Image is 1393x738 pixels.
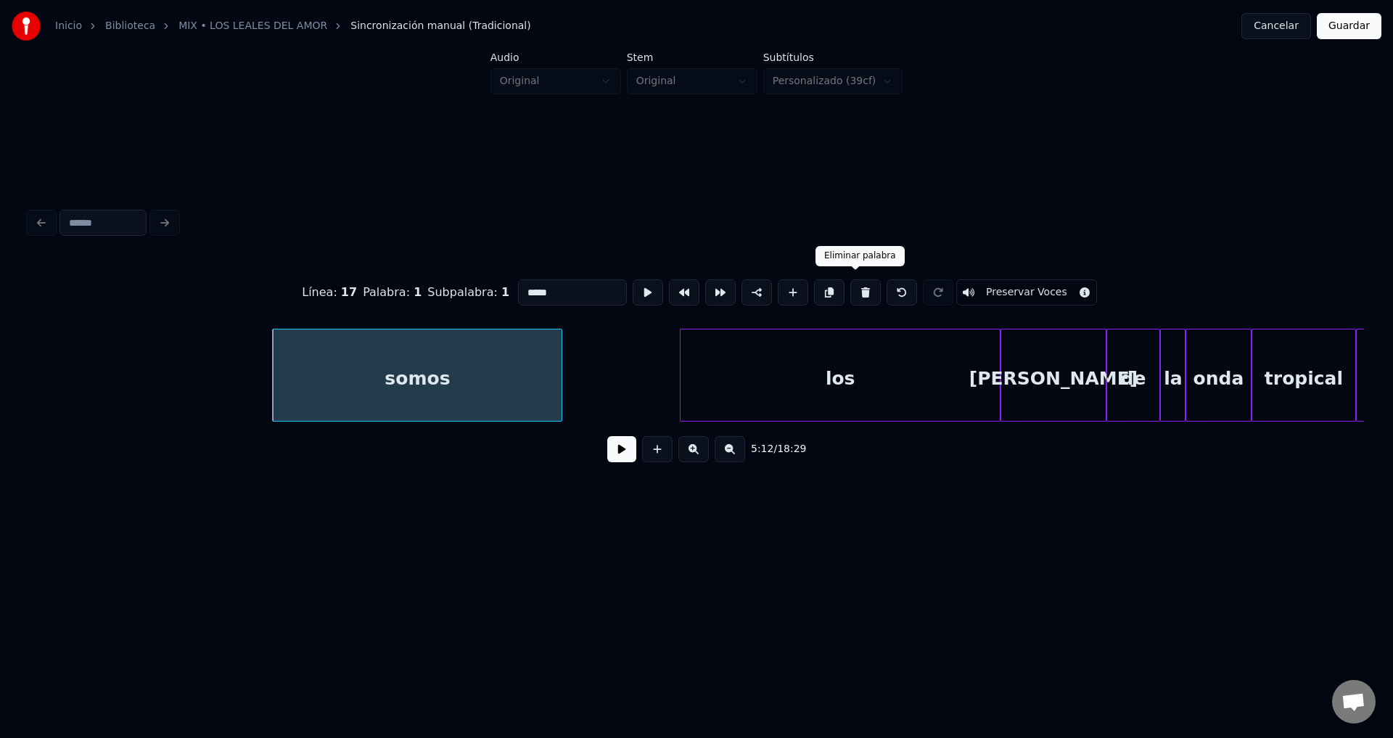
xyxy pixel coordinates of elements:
a: Biblioteca [105,19,155,33]
span: 18:29 [777,442,806,456]
a: Inicio [55,19,82,33]
a: MIX • LOS LEALES DEL AMOR [178,19,327,33]
label: Audio [490,52,621,62]
span: 17 [341,285,357,299]
div: Línea : [302,284,357,301]
div: Palabra : [363,284,422,301]
img: youka [12,12,41,41]
span: 1 [501,285,509,299]
label: Subtítulos [763,52,903,62]
button: Toggle [956,279,1097,306]
div: / [751,442,786,456]
span: 5:12 [751,442,773,456]
a: Chat abierto [1332,680,1376,723]
span: 1 [414,285,422,299]
button: Guardar [1317,13,1381,39]
nav: breadcrumb [55,19,531,33]
label: Stem [627,52,757,62]
div: Eliminar palabra [824,250,896,262]
div: Subpalabra : [427,284,509,301]
span: Sincronización manual (Tradicional) [350,19,530,33]
button: Cancelar [1241,13,1311,39]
